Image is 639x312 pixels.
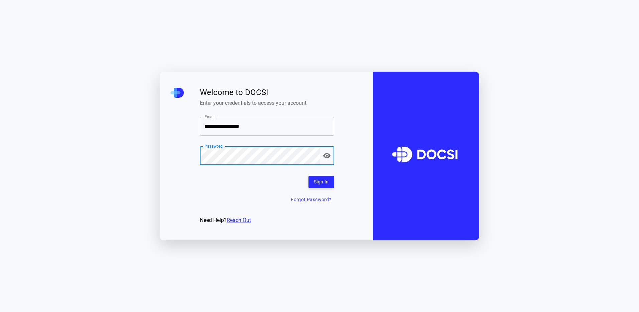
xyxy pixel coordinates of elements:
button: Sign In [308,176,334,188]
button: Forgot Password? [288,193,334,206]
img: DOCSI Mini Logo [170,88,184,98]
img: DOCSI Logo [386,130,466,181]
label: Password [205,143,222,149]
a: Reach Out [227,217,251,223]
span: Welcome to DOCSI [200,88,334,97]
label: Email [205,114,215,120]
div: Need Help? [200,216,334,224]
span: Enter your credentials to access your account [200,100,334,106]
